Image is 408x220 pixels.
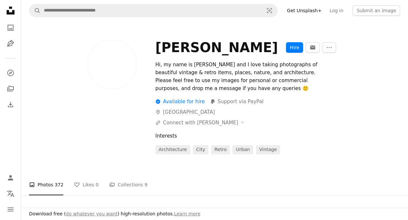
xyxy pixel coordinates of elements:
[353,5,400,16] button: Submit an image
[174,211,201,216] a: Learn more
[286,42,303,53] button: Hire
[144,181,147,188] span: 9
[326,5,347,16] a: Log in
[4,82,17,95] a: Collections
[210,98,264,106] a: Support via PayPal
[155,109,215,115] a: [GEOGRAPHIC_DATA]
[155,119,244,127] button: Connect with [PERSON_NAME]
[87,40,137,89] img: Avatar of user Johnny Briggs
[66,211,118,216] a: do whatever you want
[74,174,99,195] a: Likes 0
[233,145,253,154] a: urban
[256,145,280,154] a: vintage
[283,5,326,16] a: Get Unsplash+
[4,21,17,34] a: Photos
[4,37,17,50] a: Illustrations
[262,4,277,17] button: Visual search
[29,4,41,17] button: Search Unsplash
[155,132,400,140] div: Interests
[211,145,230,154] a: retro
[155,40,278,55] div: [PERSON_NAME]
[96,181,99,188] span: 0
[306,42,320,53] button: Message Johnny
[4,171,17,184] a: Log in / Sign up
[4,98,17,111] a: Download History
[109,174,147,195] a: Collections 9
[29,211,201,217] h3: Download free ( ) high-resolution photos.
[322,42,336,53] button: More Actions
[155,61,327,92] div: Hi, my name is [PERSON_NAME] and I love taking photographs of beautiful vintage & retro items, pl...
[4,4,17,18] a: Home — Unsplash
[193,145,208,154] a: city
[155,98,205,106] div: Available for hire
[4,187,17,200] button: Language
[4,66,17,79] a: Explore
[155,145,190,154] a: architecture
[4,203,17,216] button: Menu
[29,4,278,17] form: Find visuals sitewide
